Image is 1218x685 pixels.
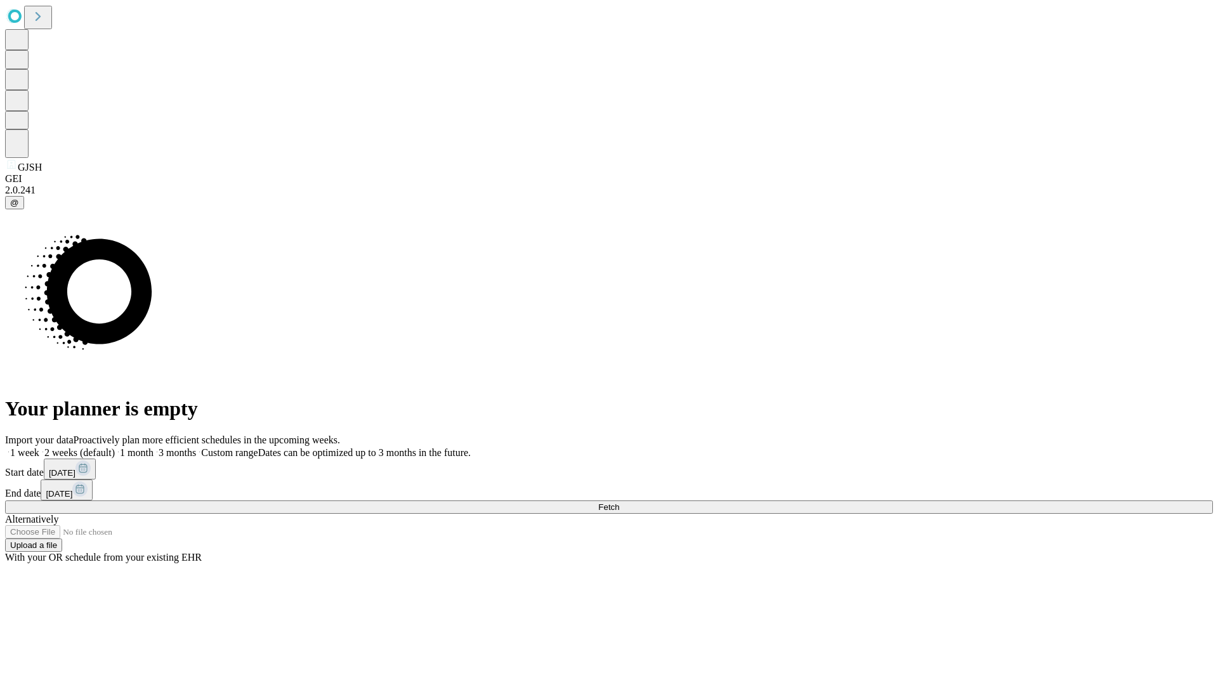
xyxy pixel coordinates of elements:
div: 2.0.241 [5,185,1213,196]
div: End date [5,480,1213,500]
span: [DATE] [46,489,72,499]
span: 1 month [120,447,154,458]
span: @ [10,198,19,207]
span: Fetch [598,502,619,512]
span: Custom range [201,447,258,458]
button: [DATE] [41,480,93,500]
span: 2 weeks (default) [44,447,115,458]
span: Alternatively [5,514,58,525]
h1: Your planner is empty [5,397,1213,421]
span: Proactively plan more efficient schedules in the upcoming weeks. [74,434,340,445]
div: GEI [5,173,1213,185]
button: Upload a file [5,538,62,552]
span: Import your data [5,434,74,445]
span: GJSH [18,162,42,173]
button: Fetch [5,500,1213,514]
span: 1 week [10,447,39,458]
button: @ [5,196,24,209]
span: [DATE] [49,468,75,478]
button: [DATE] [44,459,96,480]
span: With your OR schedule from your existing EHR [5,552,202,563]
span: 3 months [159,447,196,458]
div: Start date [5,459,1213,480]
span: Dates can be optimized up to 3 months in the future. [258,447,471,458]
